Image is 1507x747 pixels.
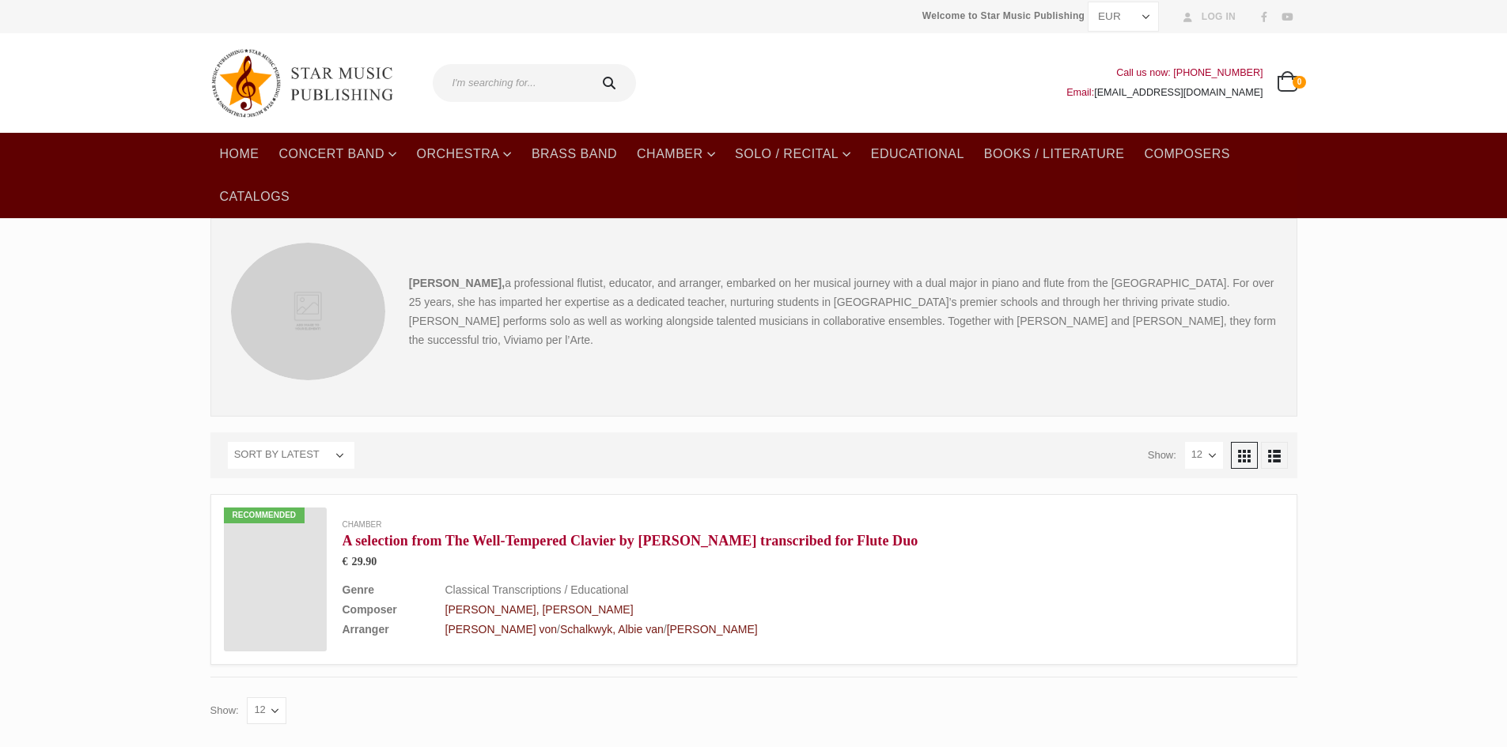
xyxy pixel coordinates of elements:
[922,4,1085,28] span: Welcome to Star Music Publishing
[224,507,305,523] div: Recommended
[627,133,725,175] a: Chamber
[1094,87,1263,98] a: [EMAIL_ADDRESS][DOMAIN_NAME]
[409,277,505,289] strong: [PERSON_NAME],
[586,64,637,102] button: Search
[343,556,377,568] bdi: 29.90
[560,623,664,636] a: Schalkwyk, Albie van
[210,133,269,175] a: Home
[407,133,521,175] a: Orchestra
[409,274,1277,349] p: a professional flutist, educator, and arranger, embarked on her musical journey with a dual major...
[1134,133,1240,175] a: Composers
[861,133,974,175] a: Educational
[1261,442,1288,469] a: List View
[343,531,1205,550] a: A selection from The Well-Tempered Clavier by [PERSON_NAME] transcribed for Flute Duo
[224,507,327,651] a: Recommended
[445,620,1205,639] td: / /
[1254,6,1274,27] a: Facebook
[667,623,758,636] a: [PERSON_NAME]
[1148,445,1176,465] label: Show:
[522,133,627,175] a: Brass Band
[445,623,558,636] a: [PERSON_NAME] von
[1293,76,1305,89] span: 0
[343,623,389,636] b: Arranger
[445,603,634,616] a: [PERSON_NAME], [PERSON_NAME]
[433,64,586,102] input: I'm searching for...
[725,133,861,175] a: Solo / Recital
[270,133,407,175] a: Concert Band
[210,700,239,720] label: Show:
[1277,6,1297,27] a: Youtube
[343,583,374,596] b: Genre
[343,520,382,529] a: Chamber
[975,133,1134,175] a: Books / Literature
[1231,442,1258,469] a: Grid View
[210,41,408,125] img: Star Music Publishing
[231,243,385,380] img: placeholder image
[1177,6,1236,27] a: Log In
[343,603,397,616] b: Composer
[1066,63,1263,83] div: Call us now: [PHONE_NUMBER]
[210,175,300,218] a: Catalogs
[343,556,348,568] span: €
[1066,83,1263,103] div: Email:
[445,580,1205,600] td: Classical Transcriptions / Educational
[228,442,354,469] select: Shop order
